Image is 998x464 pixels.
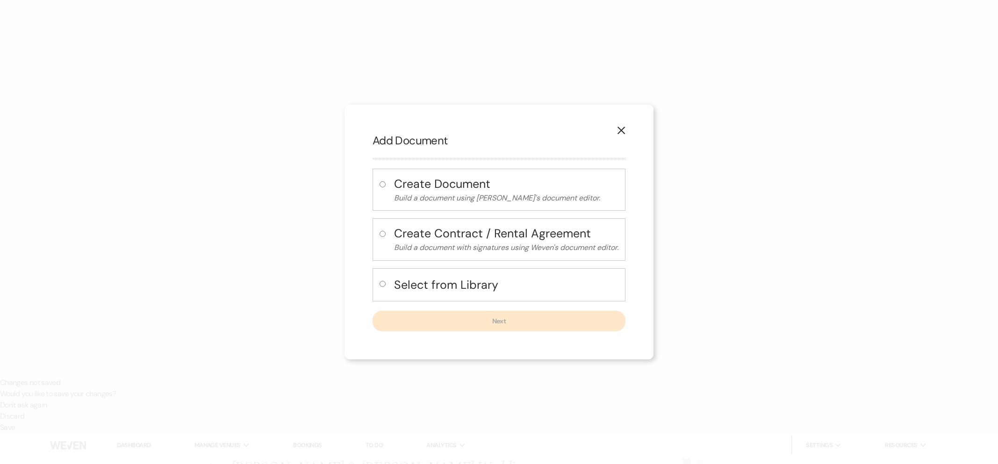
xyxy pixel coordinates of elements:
[373,311,625,331] button: Next
[373,133,625,149] h2: Add Document
[394,176,618,204] button: Create DocumentBuild a document using [PERSON_NAME]'s document editor.
[394,192,618,204] p: Build a document using [PERSON_NAME]'s document editor.
[394,225,618,242] h4: Create Contract / Rental Agreement
[394,176,618,192] h4: Create Document
[394,242,618,254] p: Build a document with signatures using Weven's document editor.
[394,277,618,293] h4: Select from Library
[394,225,618,254] button: Create Contract / Rental AgreementBuild a document with signatures using Weven's document editor.
[394,275,618,294] button: Select from Library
